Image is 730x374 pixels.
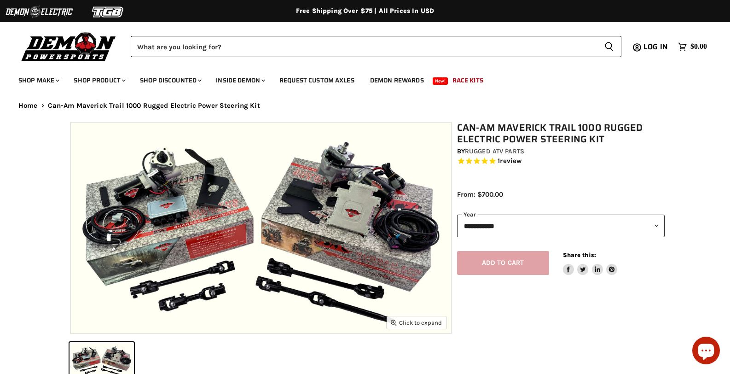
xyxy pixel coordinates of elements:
select: year [457,215,665,237]
a: Inside Demon [209,71,271,90]
a: Shop Product [67,71,131,90]
img: IMAGE [71,123,451,334]
img: TGB Logo 2 [74,3,143,21]
span: review [500,157,521,165]
a: $0.00 [673,40,712,53]
ul: Main menu [12,67,705,90]
span: Rated 5.0 out of 5 stars 1 reviews [457,157,665,166]
span: From: $700.00 [457,190,503,199]
span: New! [433,77,448,85]
span: 1 reviews [498,157,521,165]
a: Demon Rewards [363,71,431,90]
div: by [457,146,665,157]
img: Demon Powersports [18,30,119,63]
aside: Share this: [563,251,618,275]
a: Race Kits [446,71,490,90]
span: $0.00 [690,42,707,51]
a: Request Custom Axles [272,71,361,90]
a: Rugged ATV Parts [465,147,524,155]
span: Click to expand [391,319,442,326]
span: Log in [643,41,668,53]
button: Search [597,36,621,57]
a: Shop Discounted [133,71,207,90]
button: Click to expand [387,316,446,329]
inbox-online-store-chat: Shopify online store chat [689,337,723,367]
input: Search [131,36,597,57]
a: Shop Make [12,71,65,90]
img: Demon Electric Logo 2 [5,3,74,21]
form: Product [131,36,621,57]
a: Home [18,102,38,110]
a: Log in [639,43,673,51]
h1: Can-Am Maverick Trail 1000 Rugged Electric Power Steering Kit [457,122,665,145]
span: Share this: [563,251,596,258]
span: Can-Am Maverick Trail 1000 Rugged Electric Power Steering Kit [48,102,260,110]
